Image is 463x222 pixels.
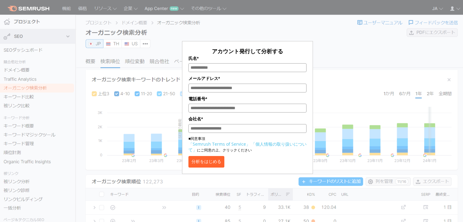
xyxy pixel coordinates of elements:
a: 「Semrush Terms of Service」 [188,141,250,147]
label: 電話番号* [188,95,307,102]
label: メールアドレス* [188,75,307,82]
p: ■同意事項 にご同意の上、クリックください [188,136,307,153]
button: 分析をはじめる [188,156,224,168]
a: 「個人情報の取り扱いについて」 [188,141,307,153]
span: アカウント発行して分析する [212,47,283,55]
